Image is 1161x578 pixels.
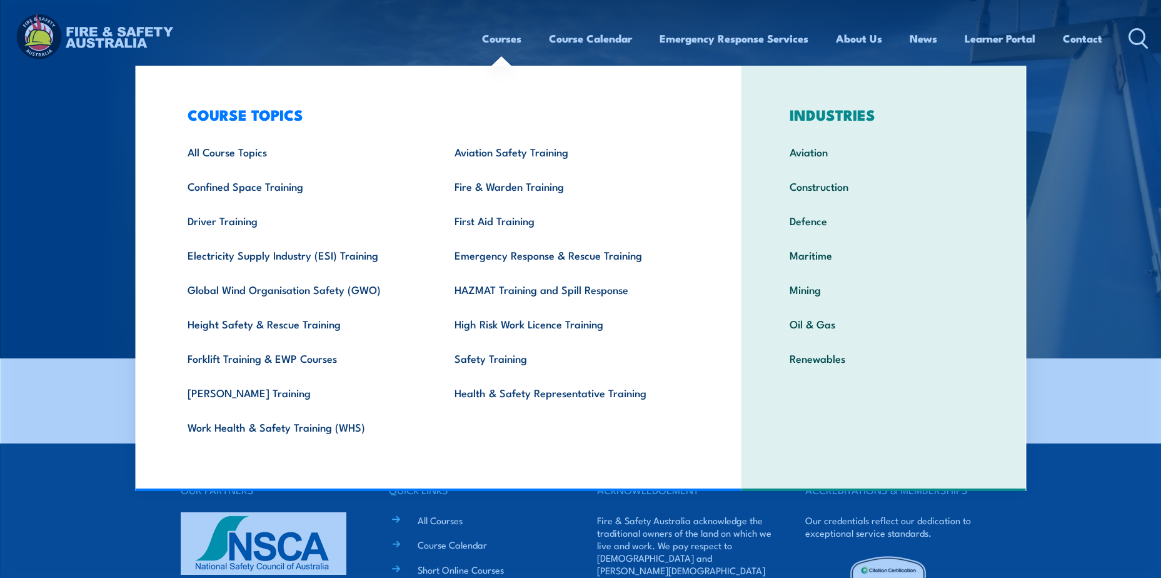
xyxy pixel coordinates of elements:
a: Safety Training [435,341,702,375]
a: [PERSON_NAME] Training [168,375,435,410]
a: First Aid Training [435,203,702,238]
h3: COURSE TOPICS [168,106,702,123]
a: Course Calendar [549,22,632,55]
a: Course Calendar [418,538,487,551]
a: Global Wind Organisation Safety (GWO) [168,272,435,307]
a: Courses [482,22,521,55]
a: About Us [836,22,882,55]
a: Forklift Training & EWP Courses [168,341,435,375]
a: All Course Topics [168,134,435,169]
a: Confined Space Training [168,169,435,203]
a: Contact [1063,22,1102,55]
a: Emergency Response & Rescue Training [435,238,702,272]
a: Aviation [770,134,997,169]
a: Emergency Response Services [660,22,808,55]
a: Fire & Warden Training [435,169,702,203]
a: High Risk Work Licence Training [435,307,702,341]
a: News [910,22,937,55]
a: Electricity Supply Industry (ESI) Training [168,238,435,272]
a: Construction [770,169,997,203]
img: nsca-logo-footer [181,512,346,575]
a: Oil & Gas [770,307,997,341]
a: Height Safety & Rescue Training [168,307,435,341]
a: Work Health & Safety Training (WHS) [168,410,435,444]
a: Maritime [770,238,997,272]
p: Our credentials reflect our dedication to exceptional service standards. [805,514,980,539]
h3: INDUSTRIES [770,106,997,123]
a: Mining [770,272,997,307]
a: Driver Training [168,203,435,238]
a: Health & Safety Representative Training [435,375,702,410]
a: Short Online Courses [418,563,504,576]
a: Renewables [770,341,997,375]
a: Defence [770,203,997,238]
a: HAZMAT Training and Spill Response [435,272,702,307]
a: Aviation Safety Training [435,134,702,169]
a: All Courses [418,514,463,527]
a: Learner Portal [965,22,1035,55]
